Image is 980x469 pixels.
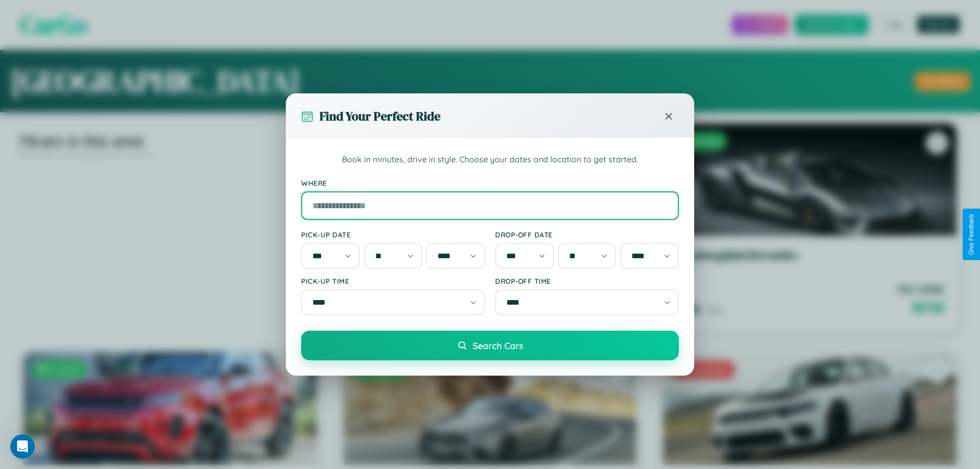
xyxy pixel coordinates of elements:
[301,331,679,360] button: Search Cars
[301,179,679,187] label: Where
[301,277,485,285] label: Pick-up Time
[320,108,440,125] h3: Find Your Perfect Ride
[301,153,679,166] p: Book in minutes, drive in style. Choose your dates and location to get started.
[495,277,679,285] label: Drop-off Time
[495,230,679,239] label: Drop-off Date
[473,340,523,351] span: Search Cars
[301,230,485,239] label: Pick-up Date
